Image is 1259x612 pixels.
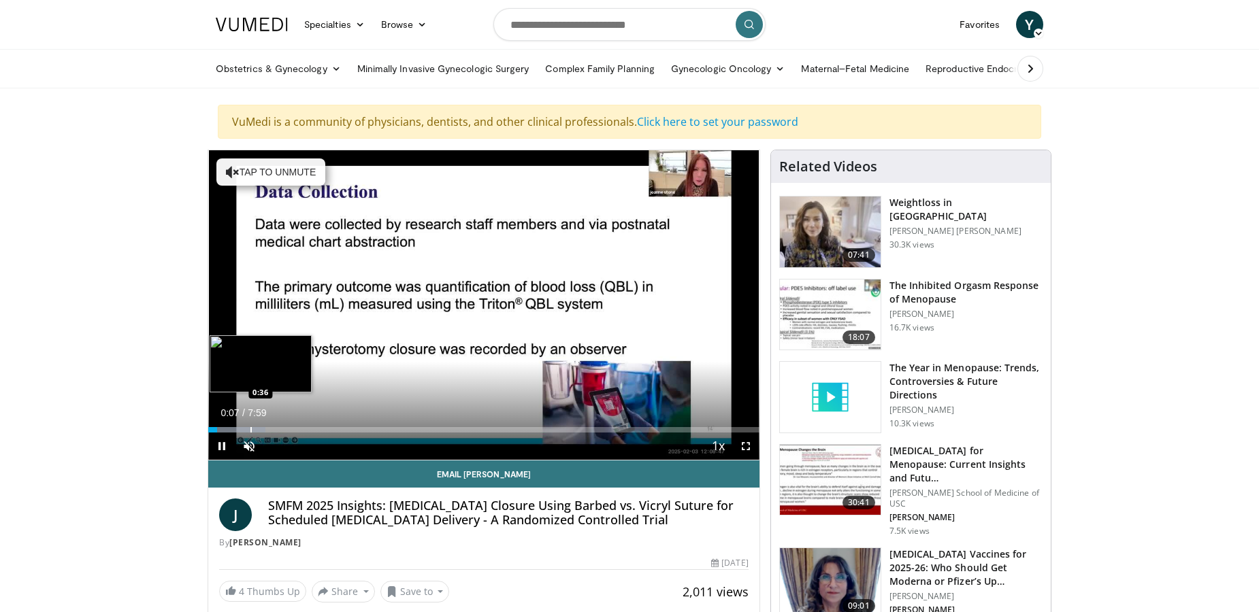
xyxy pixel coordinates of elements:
[843,248,875,262] span: 07:41
[239,585,244,598] span: 4
[889,526,930,537] p: 7.5K views
[889,418,934,429] p: 10.3K views
[208,55,349,82] a: Obstetrics & Gynecology
[220,407,239,418] span: 0:07
[219,581,306,602] a: 4 Thumbs Up
[889,196,1043,223] h3: Weightloss in [GEOGRAPHIC_DATA]
[216,18,288,31] img: VuMedi Logo
[663,55,793,82] a: Gynecologic Oncology
[683,583,749,600] span: 2,011 views
[889,226,1043,237] p: [PERSON_NAME] [PERSON_NAME]
[711,557,748,569] div: [DATE]
[1016,11,1043,38] a: Y
[235,432,263,460] button: Unmute
[732,432,759,460] button: Fullscreen
[780,279,881,350] img: 283c0f17-5e2d-42ba-a87c-168d447cdba4.150x105_q85_crop-smart_upscale.jpg
[889,361,1043,402] h3: The Year in Menopause: Trends, Controversies & Future Directions
[219,537,749,549] div: By
[889,322,934,333] p: 16.7K views
[218,105,1041,139] div: VuMedi is a community of physicians, dentists, and other clinical professionals.
[779,444,1043,537] a: 30:41 [MEDICAL_DATA] for Menopause: Current Insights and Futu… [PERSON_NAME] School of Medicine o...
[229,537,301,548] a: [PERSON_NAME]
[951,11,1008,38] a: Favorites
[779,158,877,175] h4: Related Videos
[208,427,759,432] div: Progress Bar
[216,158,325,186] button: Tap to unmute
[380,581,450,602] button: Save to
[779,279,1043,351] a: 18:07 The Inhibited Orgasm Response of Menopause [PERSON_NAME] 16.7K views
[296,11,373,38] a: Specialties
[373,11,436,38] a: Browse
[843,496,875,509] span: 30:41
[889,444,1043,485] h3: [MEDICAL_DATA] for Menopause: Current Insights and Futu…
[705,432,732,460] button: Playback Rate
[889,488,1043,509] p: [PERSON_NAME] School of Medicine of USC
[843,330,875,344] span: 18:07
[780,362,881,432] img: video_placeholder_short.svg
[312,581,375,602] button: Share
[208,432,235,460] button: Pause
[242,407,245,418] span: /
[637,114,798,129] a: Click here to set your password
[889,547,1043,588] h3: [MEDICAL_DATA] Vaccines for 2025-26: Who Should Get Moderna or Pfizer’s Up…
[219,498,252,531] a: J
[537,55,663,82] a: Complex Family Planning
[268,498,749,528] h4: SMFM 2025 Insights: [MEDICAL_DATA] Closure Using Barbed vs. Vicryl Suture for Scheduled [MEDICAL_...
[889,512,1043,523] p: [PERSON_NAME]
[917,55,1145,82] a: Reproductive Endocrinology & [MEDICAL_DATA]
[889,239,934,250] p: 30.3K views
[779,196,1043,268] a: 07:41 Weightloss in [GEOGRAPHIC_DATA] [PERSON_NAME] [PERSON_NAME] 30.3K views
[349,55,538,82] a: Minimally Invasive Gynecologic Surgery
[889,309,1043,320] p: [PERSON_NAME]
[779,361,1043,433] a: The Year in Menopause: Trends, Controversies & Future Directions [PERSON_NAME] 10.3K views
[780,197,881,267] img: 9983fed1-7565-45be-8934-aef1103ce6e2.150x105_q85_crop-smart_upscale.jpg
[889,279,1043,306] h3: The Inhibited Orgasm Response of Menopause
[493,8,766,41] input: Search topics, interventions
[248,407,266,418] span: 7:59
[208,150,759,460] video-js: Video Player
[793,55,917,82] a: Maternal–Fetal Medicine
[889,591,1043,602] p: [PERSON_NAME]
[208,460,759,488] a: Email [PERSON_NAME]
[889,405,1043,415] p: [PERSON_NAME]
[780,445,881,515] img: 47271b8a-94f4-49c8-b914-2a3d3af03a9e.150x105_q85_crop-smart_upscale.jpg
[210,335,312,392] img: image.jpeg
